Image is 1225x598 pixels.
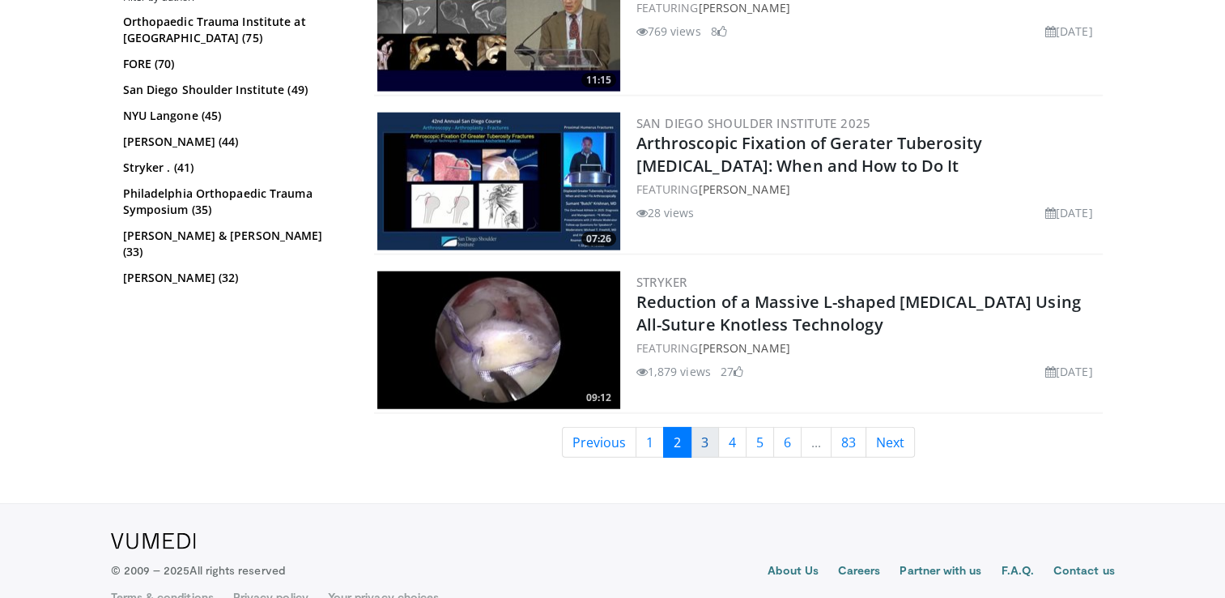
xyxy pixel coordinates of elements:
a: 07:26 [377,113,620,250]
a: [PERSON_NAME] & [PERSON_NAME] (33) [123,228,346,260]
span: 11:15 [581,73,616,88]
a: FORE (70) [123,56,346,72]
li: 769 views [636,23,701,40]
a: Reduction of a Massive L-shaped [MEDICAL_DATA] Using All-Suture Knotless Technology [636,291,1081,335]
a: 1 [636,427,664,458]
li: [DATE] [1045,204,1093,221]
div: FEATURING [636,340,1100,357]
a: San Diego Shoulder Institute 2025 [636,115,871,131]
a: Partner with us [900,562,981,582]
a: 3 [691,427,719,458]
img: 16e0862d-dfc8-4e5d-942e-77f3ecacd95c.300x170_q85_crop-smart_upscale.jpg [377,271,620,409]
img: VuMedi Logo [111,533,196,549]
a: Arthroscopic Fixation of Gerater Tuberosity [MEDICAL_DATA]: When and How to Do It [636,132,982,177]
a: Next [866,427,915,458]
a: [PERSON_NAME] (32) [123,270,346,286]
a: 09:12 [377,271,620,409]
a: Previous [562,427,636,458]
a: Careers [838,562,881,582]
li: [DATE] [1045,23,1093,40]
div: FEATURING [636,181,1100,198]
a: 5 [746,427,774,458]
span: 09:12 [581,391,616,405]
li: 27 [721,363,743,380]
a: 2 [663,427,691,458]
span: 07:26 [581,232,616,246]
a: About Us [768,562,819,582]
p: © 2009 – 2025 [111,562,285,579]
a: F.A.Q. [1001,562,1033,582]
img: d0452aa8-1d9c-4303-a7f2-b4027d982298.300x170_q85_crop-smart_upscale.jpg [377,113,620,250]
a: [PERSON_NAME] [698,340,789,356]
a: Stryker . (41) [123,160,346,176]
a: Philadelphia Orthopaedic Trauma Symposium (35) [123,186,346,218]
li: 8 [711,23,727,40]
a: 4 [718,427,746,458]
a: NYU Langone (45) [123,108,346,124]
a: 6 [773,427,802,458]
a: 83 [831,427,866,458]
nav: Search results pages [374,427,1103,458]
li: [DATE] [1045,363,1093,380]
li: 1,879 views [636,363,711,380]
a: Stryker [636,274,687,290]
span: All rights reserved [189,563,284,577]
a: [PERSON_NAME] [698,182,789,197]
a: [PERSON_NAME] (44) [123,134,346,150]
a: Contact us [1053,562,1115,582]
a: San Diego Shoulder Institute (49) [123,82,346,98]
li: 28 views [636,204,695,221]
a: Orthopaedic Trauma Institute at [GEOGRAPHIC_DATA] (75) [123,14,346,46]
